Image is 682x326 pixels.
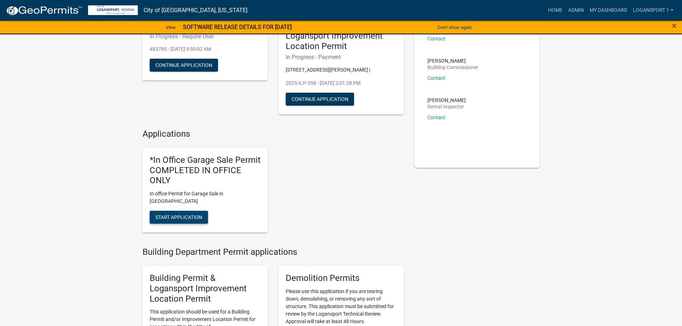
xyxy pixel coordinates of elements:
[286,54,397,60] h6: In Progress - Payment
[142,247,404,257] h4: Building Department Permit applications
[286,288,397,325] p: Please use this application if you are tearing down, demolishing, or removing any sort of structu...
[565,4,587,17] a: Admin
[427,104,466,109] p: Rental Inspector
[286,79,397,87] p: 2025-ILP-358 - [DATE] 2:01:28 PM
[155,214,202,220] span: Start Application
[435,21,475,33] button: Don't show again
[587,4,630,17] a: My Dashboard
[150,190,261,205] p: In office Permit for Garage Sale in [GEOGRAPHIC_DATA]
[427,75,445,81] a: Contact
[183,24,292,30] strong: SOFTWARE RELEASE DETAILS FOR [DATE]
[144,4,247,16] a: City of [GEOGRAPHIC_DATA], [US_STATE]
[88,5,138,15] img: City of Logansport, Indiana
[286,21,397,52] h5: Building Permit & Logansport Improvement Location Permit
[150,59,218,72] button: Continue Application
[427,115,445,120] a: Contact
[427,65,478,70] p: Building Commissioner
[150,33,261,40] h6: In Progress - Require User
[427,58,478,63] p: [PERSON_NAME]
[286,66,397,74] p: [STREET_ADDRESS][PERSON_NAME] |
[427,36,445,42] a: Contact
[630,4,676,17] a: Logansport 1
[150,273,261,304] h5: Building Permit & Logansport Improvement Location Permit
[150,211,208,224] button: Start Application
[163,21,179,33] a: View
[286,273,397,283] h5: Demolition Permits
[672,21,677,31] span: ×
[150,155,261,186] h5: *In Office Garage Sale Permit COMPLETED IN OFFICE ONLY
[150,45,261,53] p: 483785 - [DATE] 9:59:02 AM
[545,4,565,17] a: Home
[142,129,404,139] h4: Applications
[286,93,354,106] button: Continue Application
[427,98,466,103] p: [PERSON_NAME]
[672,21,677,30] button: Close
